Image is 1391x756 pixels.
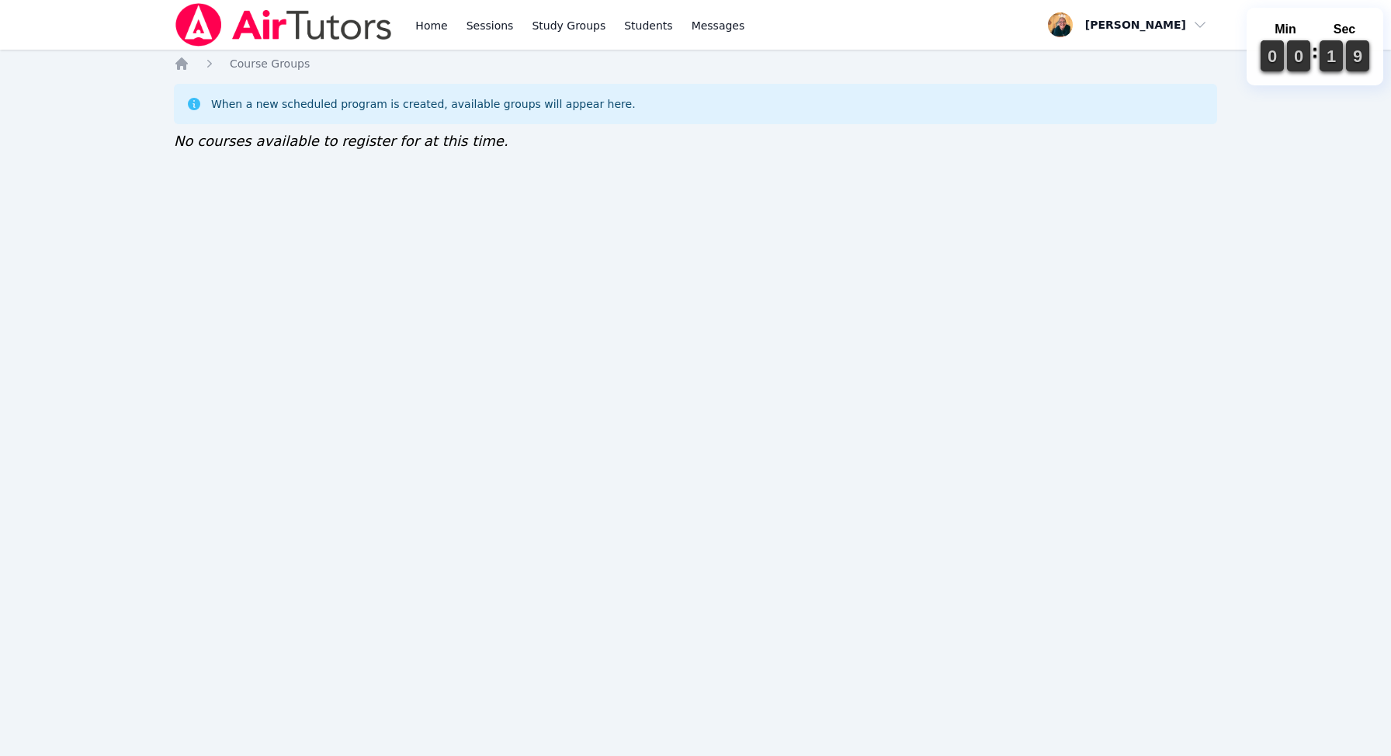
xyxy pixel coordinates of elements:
div: When a new scheduled program is created, available groups will appear here. [211,96,636,112]
nav: Breadcrumb [174,56,1217,71]
img: Air Tutors [174,3,394,47]
span: Messages [692,18,745,33]
span: Course Groups [230,57,310,70]
a: Course Groups [230,56,310,71]
span: No courses available to register for at this time. [174,133,508,149]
